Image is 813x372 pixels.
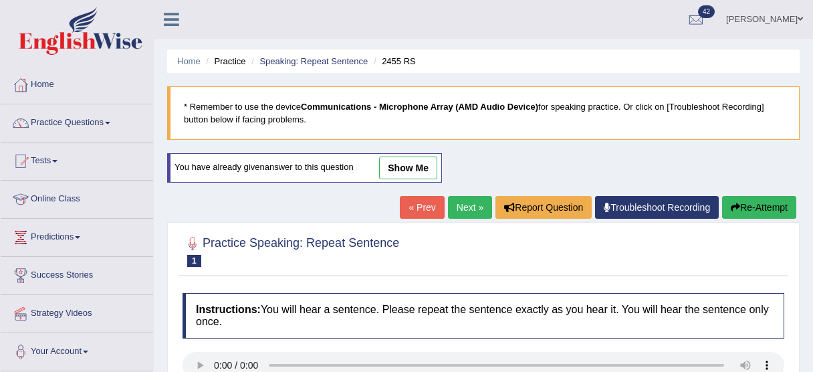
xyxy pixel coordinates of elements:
[183,293,784,338] h4: You will hear a sentence. Please repeat the sentence exactly as you hear it. You will hear the se...
[1,333,153,367] a: Your Account
[400,196,444,219] a: « Prev
[203,55,245,68] li: Practice
[698,5,715,18] span: 42
[259,56,368,66] a: Speaking: Repeat Sentence
[1,143,153,176] a: Tests
[1,295,153,329] a: Strategy Videos
[595,196,719,219] a: Troubleshoot Recording
[187,255,201,267] span: 1
[370,55,416,68] li: 2455 RS
[495,196,592,219] button: Report Question
[1,219,153,252] a: Predictions
[183,234,399,267] h2: Practice Speaking: Repeat Sentence
[177,56,201,66] a: Home
[196,304,261,315] b: Instructions:
[1,66,153,100] a: Home
[301,102,538,112] b: Communications - Microphone Array (AMD Audio Device)
[722,196,796,219] button: Re-Attempt
[1,104,153,138] a: Practice Questions
[167,86,800,140] blockquote: * Remember to use the device for speaking practice. Or click on [Troubleshoot Recording] button b...
[379,157,437,179] a: show me
[167,153,442,183] div: You have already given answer to this question
[1,257,153,290] a: Success Stories
[1,181,153,214] a: Online Class
[448,196,492,219] a: Next »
